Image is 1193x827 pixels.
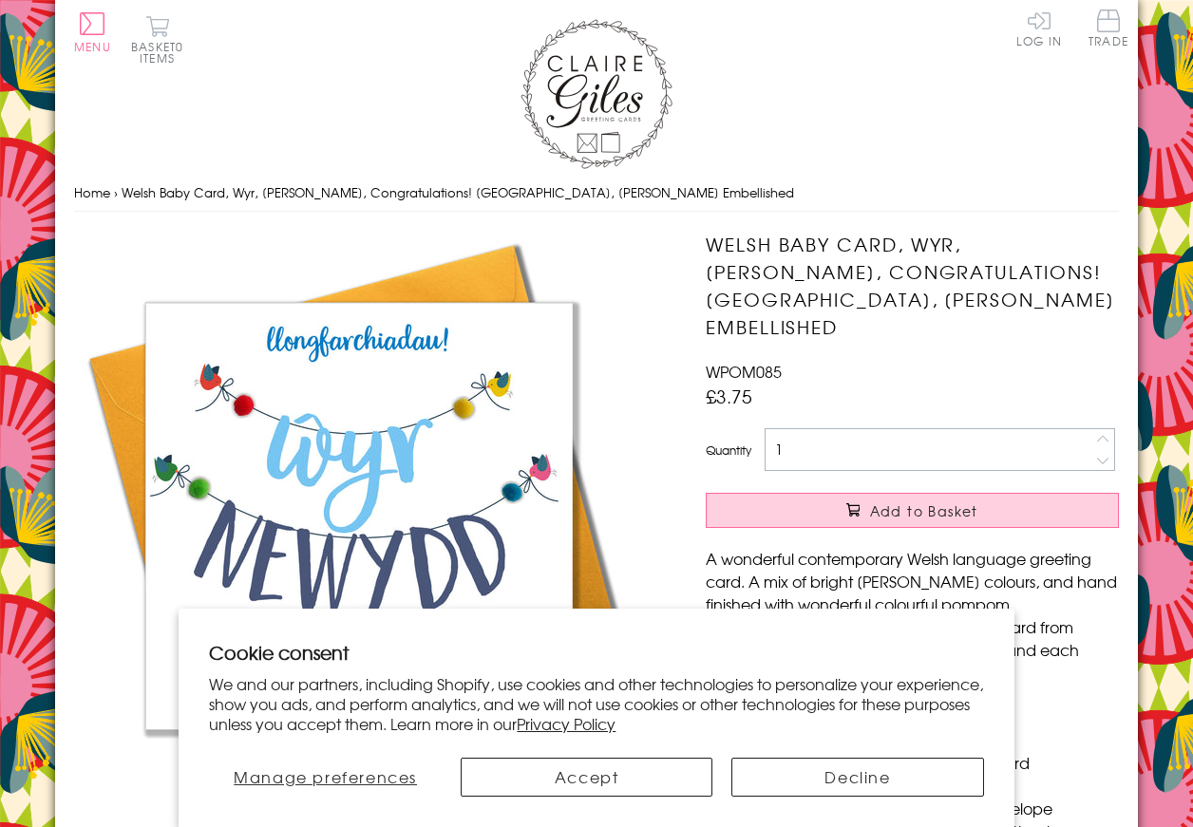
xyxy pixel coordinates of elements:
[731,758,983,797] button: Decline
[1089,9,1128,47] span: Trade
[870,501,978,520] span: Add to Basket
[74,38,111,55] span: Menu
[234,765,417,788] span: Manage preferences
[517,712,615,735] a: Privacy Policy
[74,174,1119,213] nav: breadcrumbs
[74,12,111,52] button: Menu
[131,15,183,64] button: Basket0 items
[74,183,110,201] a: Home
[706,442,751,459] label: Quantity
[114,183,118,201] span: ›
[706,493,1119,528] button: Add to Basket
[706,360,782,383] span: WPOM085
[74,231,644,800] img: Welsh Baby Card, Wyr, Banner, Congratulations! New Grandson, Pompom Embellished
[461,758,712,797] button: Accept
[1089,9,1128,50] a: Trade
[209,758,442,797] button: Manage preferences
[209,639,983,666] h2: Cookie consent
[706,231,1119,340] h1: Welsh Baby Card, Wyr, [PERSON_NAME], Congratulations! [GEOGRAPHIC_DATA], [PERSON_NAME] Embellished
[209,674,983,733] p: We and our partners, including Shopify, use cookies and other technologies to personalize your ex...
[140,38,183,66] span: 0 items
[122,183,794,201] span: Welsh Baby Card, Wyr, [PERSON_NAME], Congratulations! [GEOGRAPHIC_DATA], [PERSON_NAME] Embellished
[706,383,752,409] span: £3.75
[706,547,1119,684] p: A wonderful contemporary Welsh language greeting card. A mix of bright [PERSON_NAME] colours, and...
[1016,9,1062,47] a: Log In
[521,19,672,169] img: Claire Giles Greetings Cards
